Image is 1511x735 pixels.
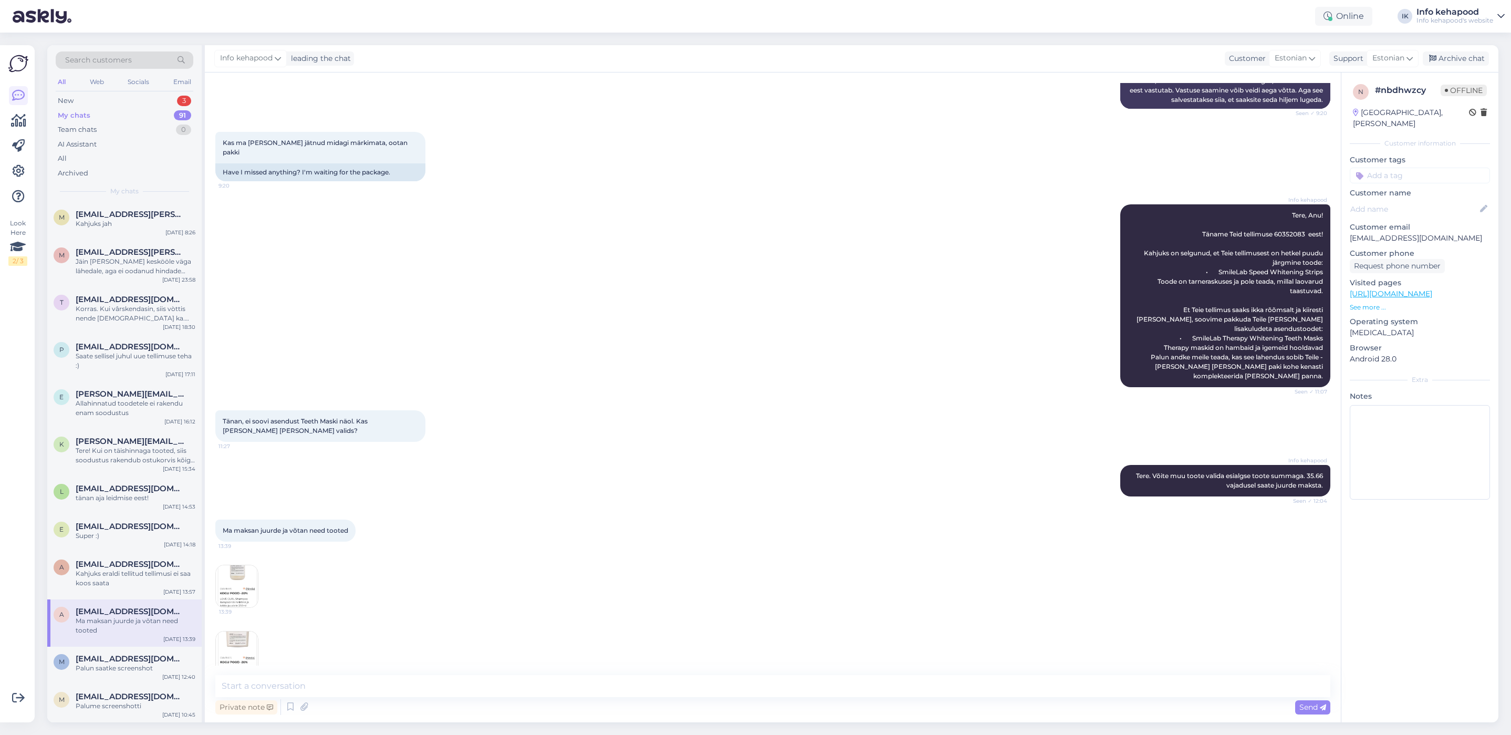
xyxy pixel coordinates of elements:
[1350,203,1478,215] input: Add name
[76,342,185,351] span: piretkitsing@hotmail.com
[1353,107,1469,129] div: [GEOGRAPHIC_DATA], [PERSON_NAME]
[76,692,185,701] span: maringryning@gmail.com
[163,465,195,473] div: [DATE] 15:34
[215,700,277,715] div: Private note
[1350,303,1490,312] p: See more ...
[164,418,195,426] div: [DATE] 16:12
[1350,327,1490,338] p: [MEDICAL_DATA]
[65,55,132,66] span: Search customers
[1136,472,1325,489] span: Tere. Võite muu toote valida esialgse toote summaga. 35.66 vajadusel saate juurde maksta.
[76,664,195,673] div: Palun saatke screenshot
[1350,139,1490,148] div: Customer information
[1423,51,1489,66] div: Archive chat
[219,608,258,616] span: 13:39
[76,257,195,276] div: Jäin [PERSON_NAME] keskööle väga lähedale, aga ei oodanud hindade muutust
[58,139,97,150] div: AI Assistant
[1350,188,1490,199] p: Customer name
[223,139,409,156] span: Kas ma [PERSON_NAME] jätnud midagi märkimata, ootan pakki
[1288,196,1327,204] span: Info kehapood
[1315,7,1372,26] div: Online
[59,440,64,448] span: k
[76,522,185,531] span: evelin93@gmail.com
[1350,391,1490,402] p: Notes
[220,53,273,64] span: Info kehapood
[1329,53,1363,64] div: Support
[165,370,195,378] div: [DATE] 17:11
[1350,277,1490,288] p: Visited pages
[8,256,27,266] div: 2 / 3
[76,701,195,711] div: Palume screenshotti
[1350,316,1490,327] p: Operating system
[1288,388,1327,396] span: Seen ✓ 11:07
[1288,109,1327,117] span: Seen ✓ 9:20
[59,251,65,259] span: m
[1398,9,1412,24] div: IK
[1375,84,1441,97] div: # nbdhwzcy
[76,531,195,541] div: Super :)
[171,75,193,89] div: Email
[218,542,258,550] span: 13:39
[110,187,139,196] span: My chats
[1350,259,1445,273] div: Request phone number
[176,125,191,135] div: 0
[76,607,185,616] span: anu.kundrats@gmail.com
[216,565,258,607] img: Attachment
[60,488,64,495] span: l
[1225,53,1266,64] div: Customer
[223,417,369,434] span: Tänan, ei soovi asendust Teeth Maski näol. Kas [PERSON_NAME] [PERSON_NAME] valids?
[59,213,65,221] span: m
[76,654,185,664] span: merily.remma@gmail.com
[76,484,185,493] span: lizzy19@hot.ee
[58,125,97,135] div: Team chats
[58,168,88,179] div: Archived
[1416,16,1493,25] div: Info kehapood's website
[1358,88,1363,96] span: n
[76,295,185,304] span: toropagnessa@gmail.com
[1350,222,1490,233] p: Customer email
[76,219,195,229] div: Kahjuks jah
[1416,8,1505,25] a: Info kehapoodInfo kehapood's website
[59,393,64,401] span: e
[76,247,185,257] span: mariliis.peterson@gmail.com
[59,658,65,666] span: m
[1120,72,1330,109] div: Tere, ma suunan selle küsimuse kolleegile, kes selle teema eest vastutab. Vastuse saamine võib ve...
[88,75,106,89] div: Web
[162,276,195,284] div: [DATE] 23:58
[59,563,64,571] span: a
[1441,85,1487,96] span: Offline
[1350,354,1490,365] p: Android 28.0
[1299,702,1326,712] span: Send
[126,75,151,89] div: Socials
[76,569,195,588] div: Kahjuks eraldi tellitud tellimusi ei saa koos saata
[1416,8,1493,16] div: Info kehapood
[76,304,195,323] div: Korras. Kui vârskendasin, siis vòttis nende [DEMOGRAPHIC_DATA] ka. aitäh
[76,351,195,370] div: Saate sellisel juhul uue tellimuse teha :)
[76,446,195,465] div: Tere! Kui on täishinnaga tooted, siis soodustus rakendub ostukorvis kõige all
[163,323,195,331] div: [DATE] 18:30
[163,588,195,596] div: [DATE] 13:57
[215,163,425,181] div: Have I missed anything? I'm waiting for the package.
[287,53,351,64] div: leading the chat
[1288,457,1327,464] span: Info kehapood
[76,389,185,399] span: evelin.kristin@gmail.com
[1350,233,1490,244] p: [EMAIL_ADDRESS][DOMAIN_NAME]
[1350,168,1490,183] input: Add a tag
[76,399,195,418] div: Allahinnatud toodetele ei rakendu enam soodustus
[76,210,185,219] span: minnamai.bergmann@gmail.com
[218,442,258,450] span: 11:27
[58,110,90,121] div: My chats
[8,219,27,266] div: Look Here
[165,229,195,236] div: [DATE] 8:26
[1350,248,1490,259] p: Customer phone
[59,525,64,533] span: e
[1288,497,1327,505] span: Seen ✓ 12:04
[76,560,185,569] span: aliis5@hotmail.com
[76,616,195,635] div: Ma maksan juurde ja võtan need tooted
[163,503,195,511] div: [DATE] 14:53
[1350,375,1490,385] div: Extra
[162,711,195,719] div: [DATE] 10:45
[8,54,28,74] img: Askly Logo
[76,437,185,446] span: kelly.koger1@gmail.com
[1372,53,1404,64] span: Estonian
[164,541,195,548] div: [DATE] 14:18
